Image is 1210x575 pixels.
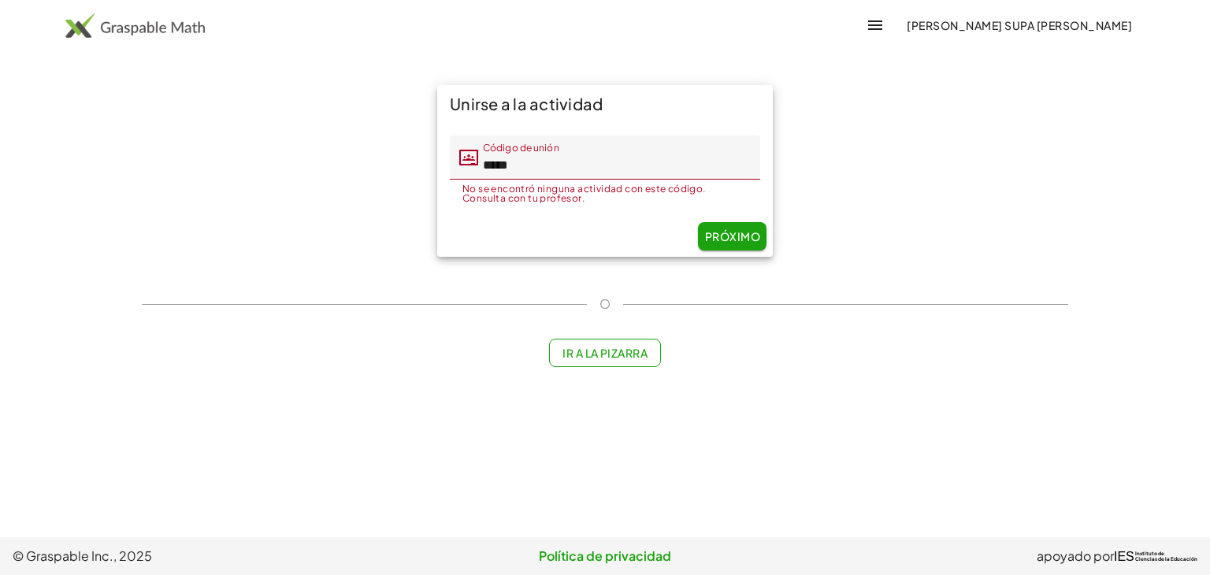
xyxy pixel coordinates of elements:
font: Unirse a la actividad [450,94,603,113]
font: Próximo [705,229,760,243]
font: Ir a la pizarra [562,346,648,360]
font: No se encontró ninguna actividad con este código. Consulta con tu profesor. [462,183,706,204]
a: Política de privacidad [407,547,802,566]
font: [PERSON_NAME] SUPA [PERSON_NAME] [907,18,1132,32]
font: IES [1114,550,1134,563]
font: Política de privacidad [539,547,671,564]
button: Ir a la pizarra [549,339,662,367]
font: O [599,295,611,312]
button: [PERSON_NAME] SUPA [PERSON_NAME] [894,11,1145,39]
button: Próximo [698,222,766,250]
a: IESInstituto deCiencias de la Educación [1114,547,1197,566]
font: apoyado por [1037,547,1114,564]
font: Ciencias de la Educación [1135,556,1197,562]
font: Instituto de [1135,551,1164,556]
font: © Graspable Inc., 2025 [13,547,152,564]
